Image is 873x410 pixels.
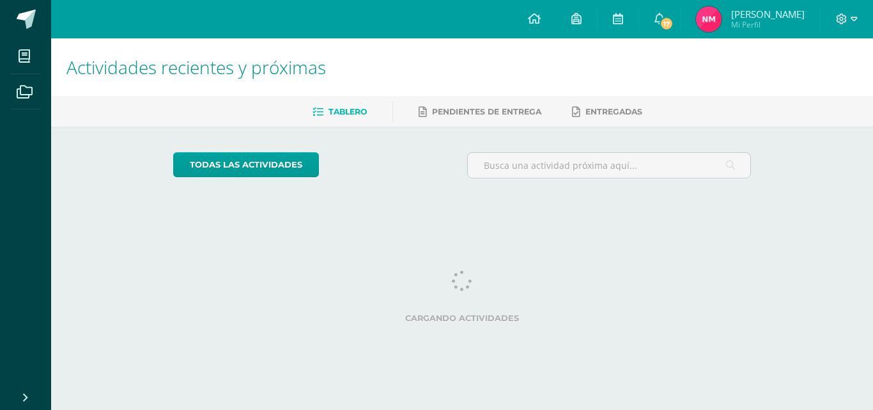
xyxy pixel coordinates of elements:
[731,19,805,30] span: Mi Perfil
[328,107,367,116] span: Tablero
[468,153,751,178] input: Busca una actividad próxima aquí...
[173,152,319,177] a: todas las Actividades
[572,102,642,122] a: Entregadas
[432,107,541,116] span: Pendientes de entrega
[660,17,674,31] span: 17
[66,55,326,79] span: Actividades recientes y próximas
[173,313,752,323] label: Cargando actividades
[585,107,642,116] span: Entregadas
[419,102,541,122] a: Pendientes de entrega
[731,8,805,20] span: [PERSON_NAME]
[313,102,367,122] a: Tablero
[696,6,722,32] img: 8f98804302e6709f0926dac1a0299fa2.png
